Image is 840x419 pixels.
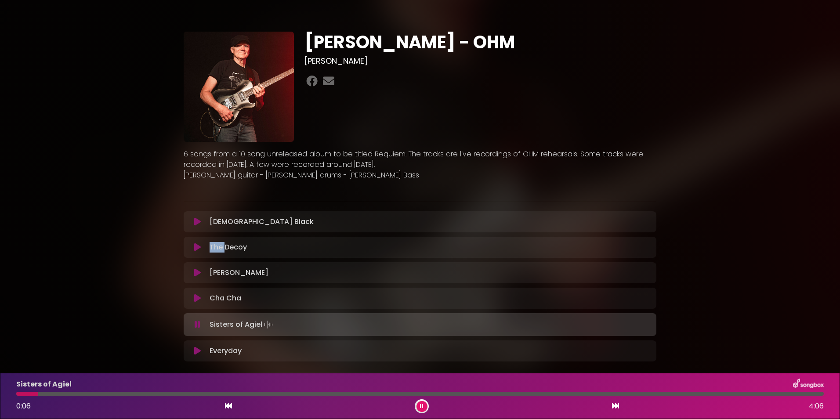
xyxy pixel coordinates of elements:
p: Everyday [210,346,242,356]
p: Cha Cha [210,293,241,303]
p: [DEMOGRAPHIC_DATA] Black [210,217,314,227]
h3: [PERSON_NAME] [304,56,656,66]
img: songbox-logo-white.png [793,379,824,390]
img: pDVBrwh7RPKHHeJLn922 [184,32,294,142]
p: The Decoy [210,242,247,253]
p: [PERSON_NAME] [210,267,268,278]
p: Sisters of Agiel [210,318,275,331]
p: [PERSON_NAME] guitar - [PERSON_NAME] drums - [PERSON_NAME] Bass [184,170,656,181]
p: Sisters of Agiel [16,379,72,390]
img: waveform4.gif [262,318,275,331]
p: 6 songs from a 10 song unreleased album to be titled Requiem. The tracks are live recordings of O... [184,149,656,170]
h1: [PERSON_NAME] - OHM [304,32,656,53]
